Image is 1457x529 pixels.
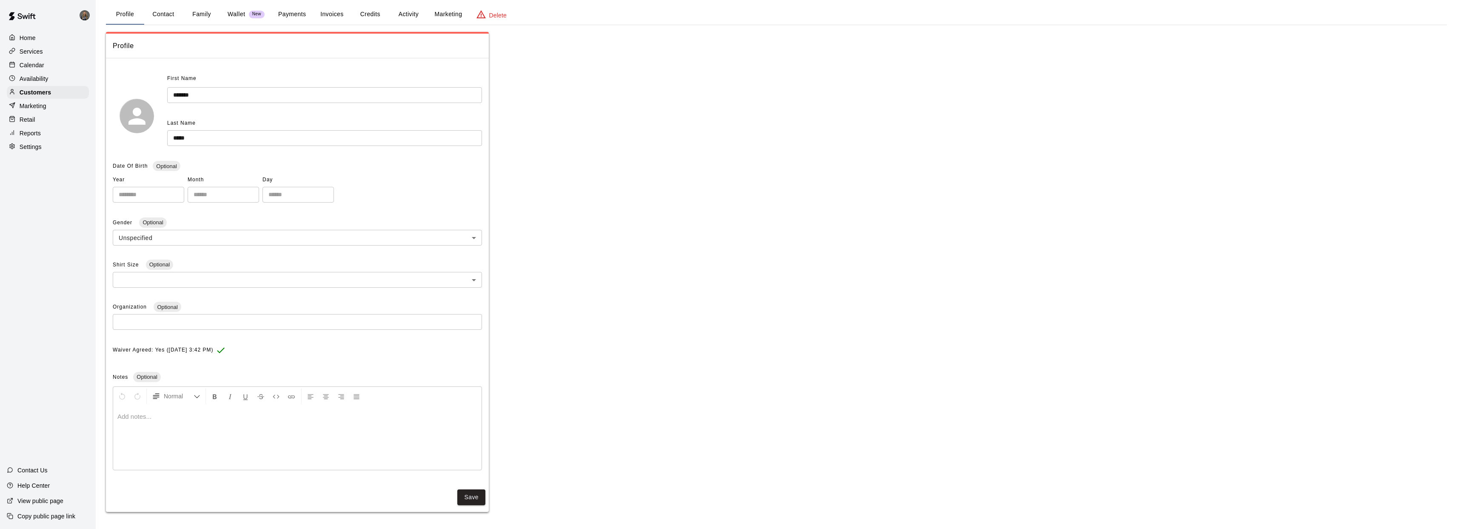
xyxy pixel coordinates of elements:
button: Invoices [313,4,351,25]
span: Gender [113,220,134,226]
button: Format Italics [223,389,237,404]
p: Copy public page link [17,512,75,520]
p: Availability [20,74,48,83]
span: Optional [133,374,160,380]
span: Date Of Birth [113,163,148,169]
button: Insert Link [284,389,299,404]
span: First Name [167,72,197,86]
p: Help Center [17,481,50,490]
p: Contact Us [17,466,48,475]
button: Payments [271,4,313,25]
button: Undo [115,389,129,404]
span: Organization [113,304,148,310]
span: Day [262,173,334,187]
a: Reports [7,127,89,140]
span: Optional [154,304,181,310]
button: Credits [351,4,389,25]
img: Presley Jantzi [80,10,90,20]
button: Contact [144,4,182,25]
button: Redo [130,389,145,404]
a: Marketing [7,100,89,112]
button: Format Strikethrough [254,389,268,404]
p: Settings [20,143,42,151]
p: Customers [20,88,51,97]
button: Format Bold [208,389,222,404]
span: Shirt Size [113,262,141,268]
a: Customers [7,86,89,99]
p: Retail [20,115,35,124]
span: Year [113,173,184,187]
p: Calendar [20,61,44,69]
p: Marketing [20,102,46,110]
a: Availability [7,72,89,85]
span: Profile [113,40,482,51]
button: Marketing [428,4,469,25]
div: basic tabs example [106,4,1447,25]
span: Month [188,173,259,187]
a: Home [7,31,89,44]
button: Center Align [319,389,333,404]
span: Optional [139,219,166,226]
span: Waiver Agreed: Yes ([DATE] 3:42 PM) [113,343,213,357]
button: Insert Code [269,389,283,404]
button: Family [182,4,221,25]
p: Home [20,34,36,42]
span: New [249,11,265,17]
span: Last Name [167,120,196,126]
div: Presley Jantzi [78,7,96,24]
span: Optional [146,261,173,268]
p: Delete [489,11,507,20]
button: Left Align [303,389,318,404]
p: View public page [17,497,63,505]
button: Justify Align [349,389,364,404]
a: Services [7,45,89,58]
span: Normal [164,392,194,400]
button: Profile [106,4,144,25]
a: Settings [7,140,89,153]
button: Save [457,489,485,505]
span: Optional [153,163,180,169]
a: Calendar [7,59,89,71]
button: Formatting Options [148,389,204,404]
span: Notes [113,374,128,380]
a: Retail [7,113,89,126]
p: Wallet [228,10,245,19]
p: Reports [20,129,41,137]
div: Unspecified [113,230,482,246]
button: Format Underline [238,389,253,404]
p: Services [20,47,43,56]
button: Activity [389,4,428,25]
button: Right Align [334,389,348,404]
